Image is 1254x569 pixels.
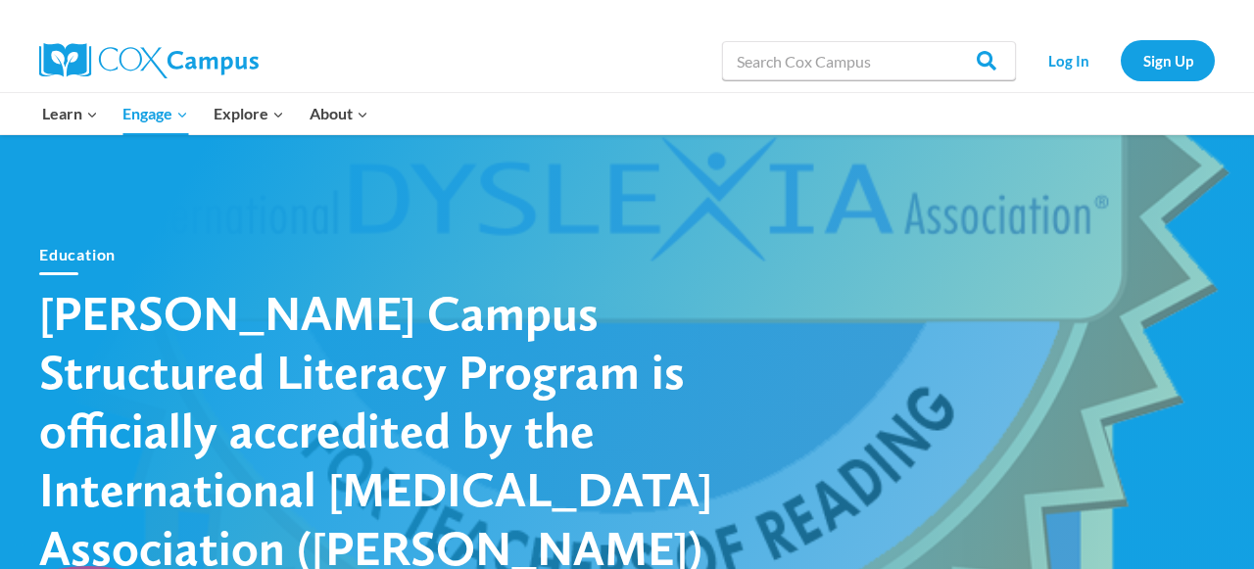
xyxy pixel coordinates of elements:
[122,101,188,126] span: Engage
[722,41,1016,80] input: Search Cox Campus
[42,101,98,126] span: Learn
[1026,40,1215,80] nav: Secondary Navigation
[1026,40,1111,80] a: Log In
[39,43,259,78] img: Cox Campus
[39,245,116,263] a: Education
[310,101,368,126] span: About
[29,93,380,134] nav: Primary Navigation
[1121,40,1215,80] a: Sign Up
[214,101,284,126] span: Explore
